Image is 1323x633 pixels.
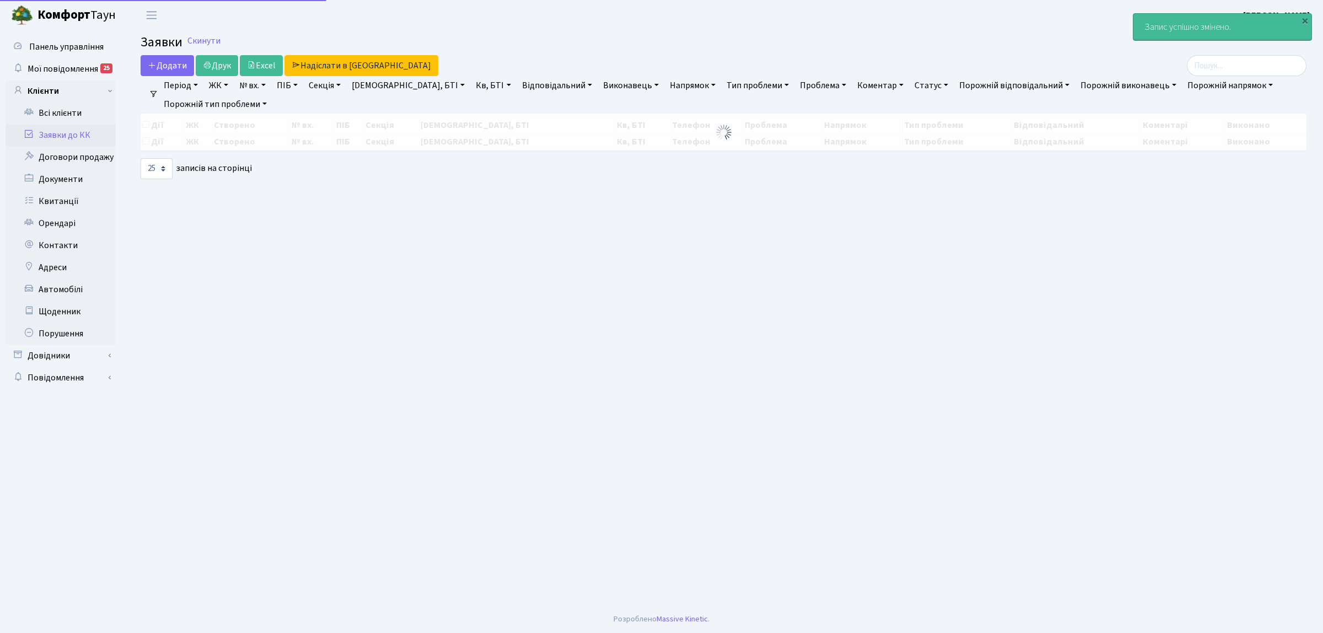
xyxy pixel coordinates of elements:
[1187,55,1306,76] input: Пошук...
[6,190,116,212] a: Квитанції
[37,6,116,25] span: Таун
[518,76,596,95] a: Відповідальний
[11,4,33,26] img: logo.png
[1243,9,1310,22] a: [PERSON_NAME]
[284,55,438,76] a: Надіслати в [GEOGRAPHIC_DATA]
[6,256,116,278] a: Адреси
[141,33,182,52] span: Заявки
[205,76,233,95] a: ЖК
[614,613,709,625] div: Розроблено .
[657,613,708,625] a: Massive Kinetic
[141,55,194,76] a: Додати
[722,76,793,95] a: Тип проблеми
[853,76,908,95] a: Коментар
[196,55,238,76] a: Друк
[6,80,116,102] a: Клієнти
[159,76,202,95] a: Період
[6,278,116,301] a: Автомобілі
[955,76,1074,95] a: Порожній відповідальний
[240,55,283,76] a: Excel
[6,323,116,345] a: Порушення
[29,41,104,53] span: Панель управління
[6,168,116,190] a: Документи
[148,60,187,72] span: Додати
[141,158,173,179] select: записів на сторінці
[141,158,252,179] label: записів на сторінці
[28,63,98,75] span: Мої повідомлення
[1183,76,1277,95] a: Порожній напрямок
[910,76,953,95] a: Статус
[347,76,469,95] a: [DEMOGRAPHIC_DATA], БТІ
[187,36,220,46] a: Скинути
[304,76,345,95] a: Секція
[159,95,271,114] a: Порожній тип проблеми
[6,58,116,80] a: Мої повідомлення25
[795,76,851,95] a: Проблема
[6,36,116,58] a: Панель управління
[6,102,116,124] a: Всі клієнти
[471,76,515,95] a: Кв, БТІ
[100,63,112,73] div: 25
[272,76,302,95] a: ПІБ
[599,76,663,95] a: Виконавець
[1076,76,1181,95] a: Порожній виконавець
[1133,14,1311,40] div: Запис успішно змінено.
[715,124,733,141] img: Обробка...
[6,124,116,146] a: Заявки до КК
[665,76,720,95] a: Напрямок
[37,6,90,24] b: Комфорт
[138,6,165,24] button: Переключити навігацію
[6,301,116,323] a: Щоденник
[6,367,116,389] a: Повідомлення
[235,76,270,95] a: № вх.
[6,345,116,367] a: Довідники
[6,212,116,234] a: Орендарі
[6,234,116,256] a: Контакти
[1299,15,1310,26] div: ×
[6,146,116,168] a: Договори продажу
